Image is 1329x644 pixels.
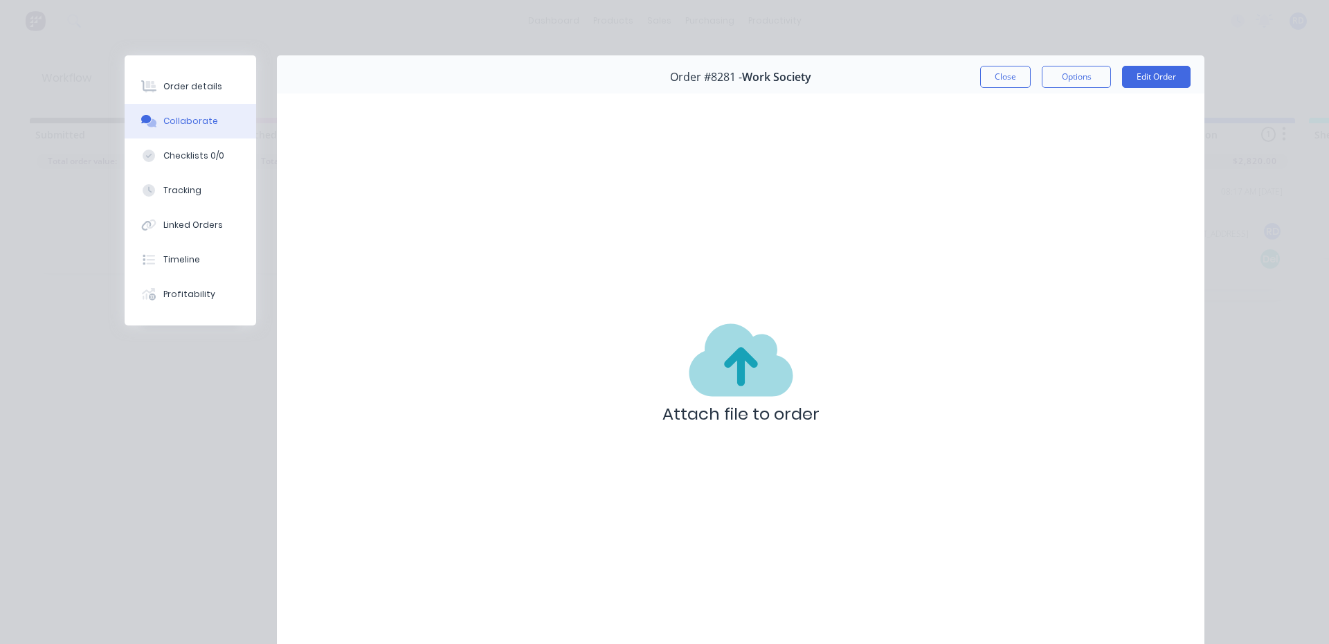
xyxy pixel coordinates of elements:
div: Profitability [163,288,215,301]
button: Profitability [125,277,256,312]
button: Options [1042,66,1111,88]
button: Linked Orders [125,208,256,242]
button: Close [980,66,1031,88]
div: Linked Orders [163,219,223,231]
button: Timeline [125,242,256,277]
div: Tracking [163,184,201,197]
button: Tracking [125,173,256,208]
button: Edit Order [1122,66,1191,88]
button: Order details [125,69,256,104]
div: Order details [163,80,222,93]
button: Checklists 0/0 [125,138,256,173]
div: Collaborate [163,115,218,127]
div: Timeline [163,253,200,266]
span: Order #8281 - [670,71,742,84]
span: Work Society [742,71,811,84]
div: Checklists 0/0 [163,150,224,162]
button: Collaborate [125,104,256,138]
p: Attach file to order [662,402,820,427]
